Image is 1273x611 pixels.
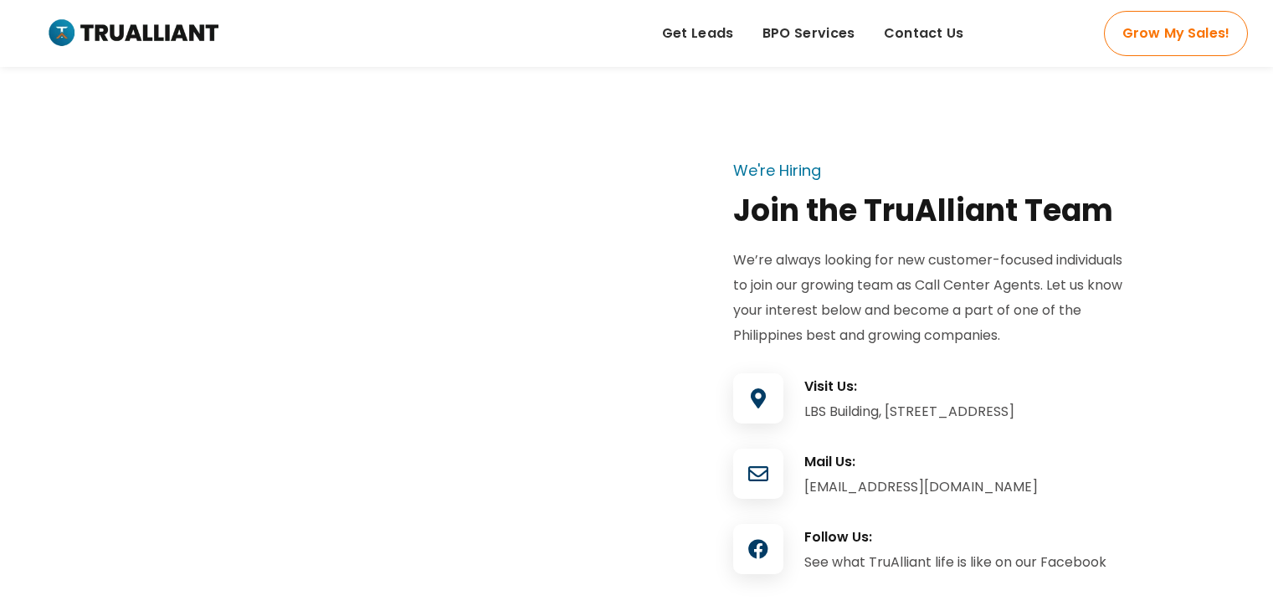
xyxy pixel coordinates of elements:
[1104,11,1248,56] a: Grow My Sales!
[804,550,1127,575] div: See what TruAlliant life is like on our Facebook
[804,528,1127,547] h3: Follow Us:
[804,377,1127,396] h3: Visit Us:
[804,399,1127,424] div: LBS Building, [STREET_ADDRESS]
[733,162,821,179] div: We're Hiring
[884,21,964,46] span: Contact Us
[762,21,855,46] span: BPO Services
[804,475,1127,500] div: [EMAIL_ADDRESS][DOMAIN_NAME]
[804,453,1127,471] h3: Mail Us:
[147,159,560,572] img: img-802
[733,191,1127,231] div: Join the TruAlliant Team
[733,248,1127,348] p: We’re always looking for new customer-focused individuals to join our growing team as Call Center...
[662,21,734,46] span: Get Leads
